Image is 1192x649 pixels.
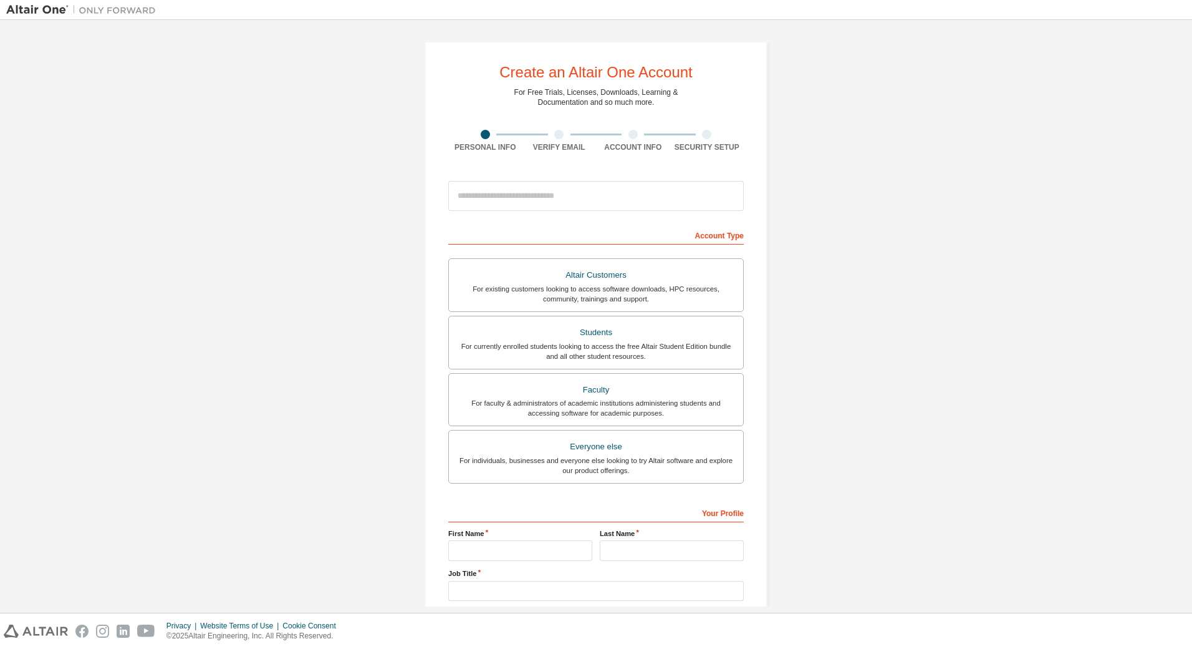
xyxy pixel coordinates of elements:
div: For faculty & administrators of academic institutions administering students and accessing softwa... [456,398,736,418]
div: Your Profile [448,502,744,522]
div: Account Info [596,142,670,152]
div: Altair Customers [456,266,736,284]
div: Security Setup [670,142,744,152]
div: Cookie Consent [282,621,343,631]
div: For currently enrolled students looking to access the free Altair Student Edition bundle and all ... [456,341,736,361]
p: © 2025 Altair Engineering, Inc. All Rights Reserved. [166,631,344,642]
img: youtube.svg [137,625,155,638]
div: For Free Trials, Licenses, Downloads, Learning & Documentation and so much more. [514,87,678,107]
div: Privacy [166,621,200,631]
div: Account Type [448,225,744,245]
img: instagram.svg [96,625,109,638]
div: Personal Info [448,142,522,152]
img: linkedin.svg [117,625,130,638]
label: Job Title [448,568,744,578]
div: Everyone else [456,438,736,456]
div: Students [456,324,736,341]
div: Website Terms of Use [200,621,282,631]
div: Create an Altair One Account [499,65,693,80]
div: Faculty [456,381,736,399]
div: For existing customers looking to access software downloads, HPC resources, community, trainings ... [456,284,736,304]
div: Verify Email [522,142,597,152]
label: First Name [448,529,592,539]
img: Altair One [6,4,162,16]
div: For individuals, businesses and everyone else looking to try Altair software and explore our prod... [456,456,736,476]
label: Last Name [600,529,744,539]
img: facebook.svg [75,625,89,638]
img: altair_logo.svg [4,625,68,638]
